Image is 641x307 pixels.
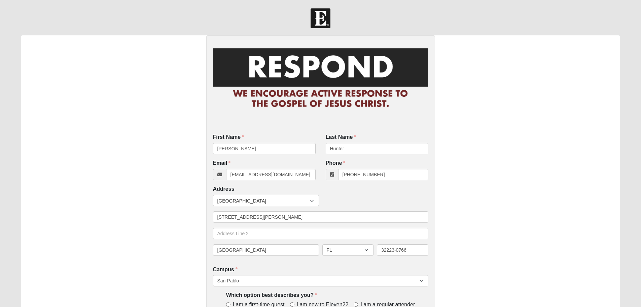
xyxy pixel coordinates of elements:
[213,244,319,256] input: City
[354,302,358,307] input: I am a regular attender
[217,195,310,207] span: [GEOGRAPHIC_DATA]
[290,302,294,307] input: I am new to Eleven22
[213,211,428,223] input: Address Line 1
[213,228,428,239] input: Address Line 2
[326,159,346,167] label: Phone
[213,185,235,193] label: Address
[326,133,356,141] label: Last Name
[213,159,231,167] label: Email
[213,42,428,114] img: RespondCardHeader.png
[226,291,317,299] label: Which option best describes you?
[377,244,428,256] input: Zip
[213,266,238,274] label: Campus
[311,8,330,28] img: Church of Eleven22 Logo
[226,302,230,307] input: I am a first-time guest
[213,133,244,141] label: First Name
